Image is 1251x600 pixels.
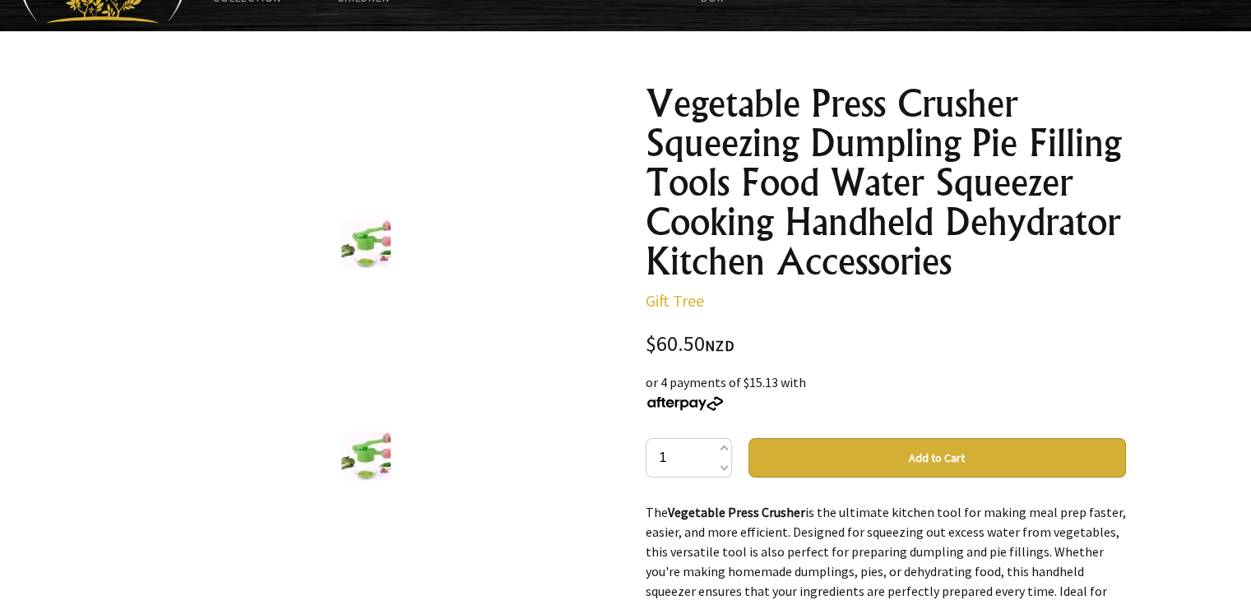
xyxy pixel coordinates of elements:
[341,432,391,481] img: Vegetable Press Crusher Squeezing Dumpling Pie Filling Tools Food Water Squeezer Cooking Handheld...
[705,336,734,355] span: NZD
[748,438,1126,478] button: Add to Cart
[646,396,725,411] img: Afterpay
[646,334,1126,356] div: $60.50
[646,372,1126,412] div: or 4 payments of $15.13 with
[341,219,391,269] img: Vegetable Press Crusher Squeezing Dumpling Pie Filling Tools Food Water Squeezer Cooking Handheld...
[668,504,805,520] strong: Vegetable Press Crusher
[646,84,1126,281] h1: Vegetable Press Crusher Squeezing Dumpling Pie Filling Tools Food Water Squeezer Cooking Handheld...
[646,290,704,311] a: Gift Tree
